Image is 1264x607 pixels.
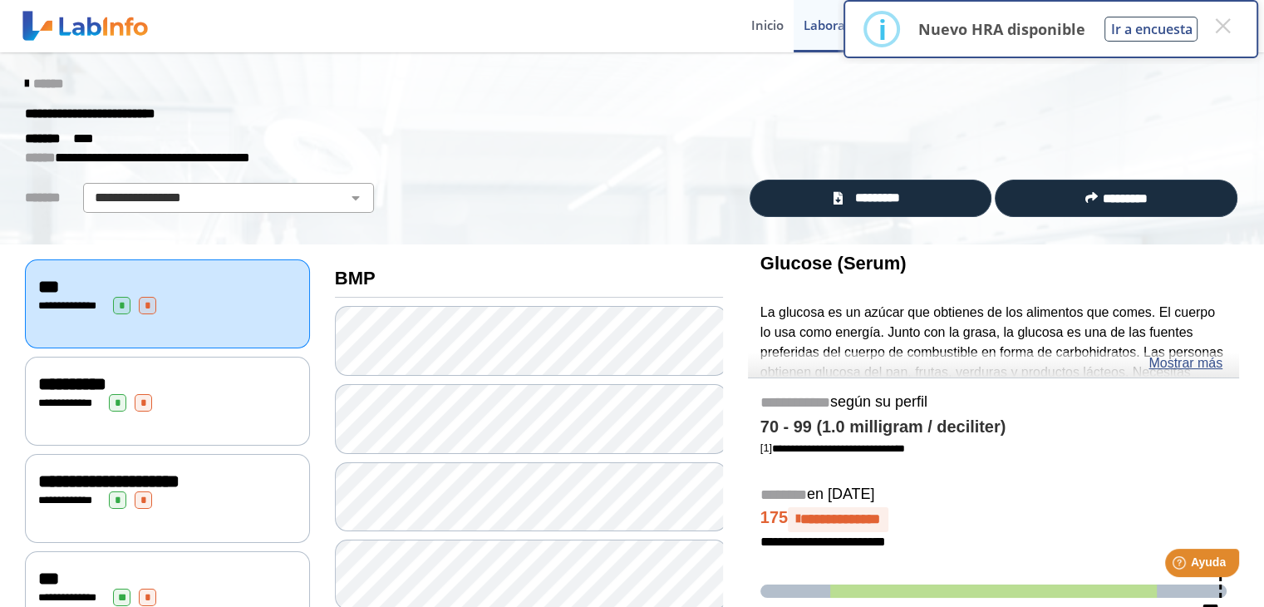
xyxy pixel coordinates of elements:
b: Glucose (Serum) [760,253,907,274]
b: BMP [335,268,376,289]
iframe: Help widget launcher [1116,542,1246,589]
div: i [878,14,886,44]
h4: 70 - 99 (1.0 milligram / deciliter) [760,417,1227,437]
h4: 175 [760,507,1227,532]
button: Close this dialog [1207,11,1237,41]
p: La glucosa es un azúcar que obtienes de los alimentos que comes. El cuerpo lo usa como energía. J... [760,303,1227,442]
a: [1] [760,442,905,454]
h5: en [DATE] [760,486,1227,505]
a: Mostrar más [1148,353,1222,373]
h5: según su perfil [760,393,1227,412]
button: Ir a encuesta [1104,17,1198,42]
p: Nuevo HRA disponible [917,19,1084,39]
